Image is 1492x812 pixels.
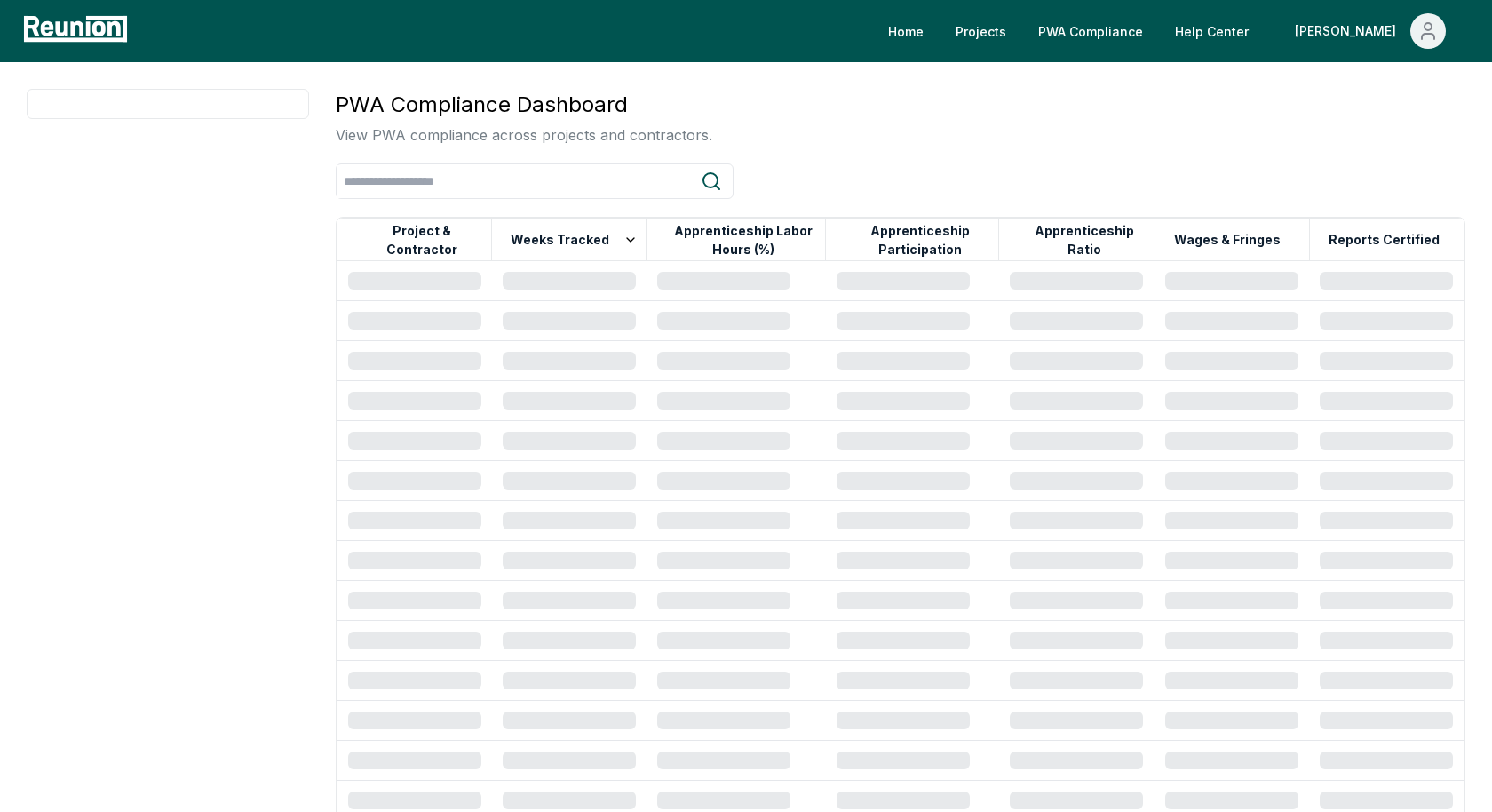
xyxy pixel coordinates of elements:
button: [PERSON_NAME] [1281,13,1460,49]
button: Apprenticeship Labor Hours (%) [662,222,825,258]
a: Projects [941,13,1020,49]
p: View PWA compliance across projects and contractors. [336,124,712,146]
a: Home [874,13,938,49]
button: Wages & Fringes [1171,222,1284,258]
button: Apprenticeship Participation [841,222,998,258]
a: PWA Compliance [1024,13,1157,49]
button: Reports Certified [1325,222,1443,258]
button: Weeks Tracked [507,222,641,258]
div: [PERSON_NAME] [1295,13,1403,49]
nav: Main [874,13,1474,49]
h3: PWA Compliance Dashboard [336,89,712,121]
a: Help Center [1161,13,1263,49]
button: Apprenticeship Ratio [1014,222,1155,258]
button: Project & Contractor [353,222,491,258]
